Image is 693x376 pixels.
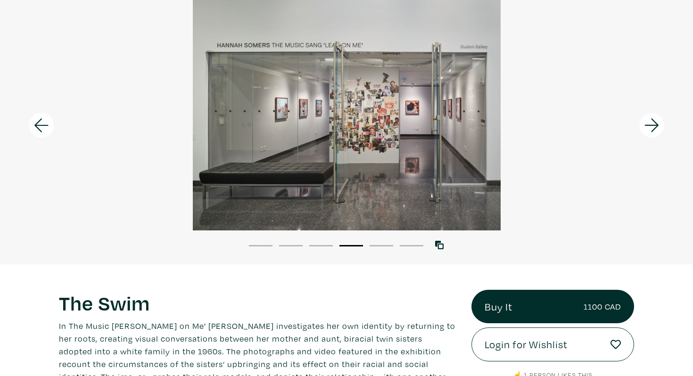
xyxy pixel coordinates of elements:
[309,245,333,246] button: 3 of 6
[339,245,363,246] button: 4 of 6
[59,290,457,315] h1: The Swim
[400,245,423,246] button: 6 of 6
[471,290,634,324] a: Buy It1100 CAD
[279,245,303,246] button: 2 of 6
[485,336,568,352] span: Login for Wishlist
[370,245,393,246] button: 5 of 6
[584,300,621,313] small: 1100 CAD
[471,327,634,361] a: Login for Wishlist
[249,245,272,246] button: 1 of 6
